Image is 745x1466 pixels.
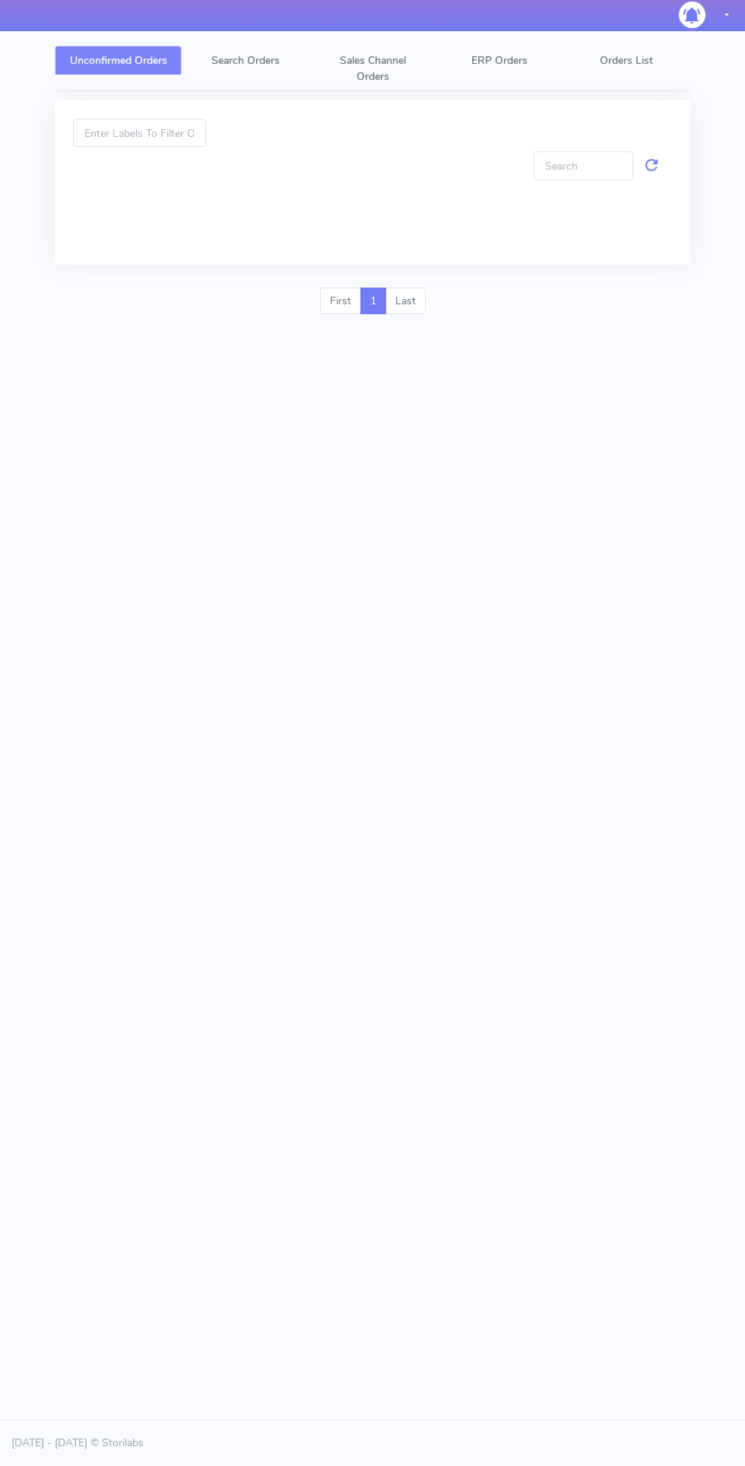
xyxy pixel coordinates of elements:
[534,151,633,180] input: Search
[600,53,653,68] span: Orders List
[471,53,528,68] span: ERP Orders
[70,53,167,68] span: Unconfirmed Orders
[360,288,386,315] a: 1
[55,46,690,91] ul: Tabs
[73,119,206,147] input: Enter Labels To Filter Orders
[211,53,280,68] span: Search Orders
[340,53,406,84] span: Sales Channel Orders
